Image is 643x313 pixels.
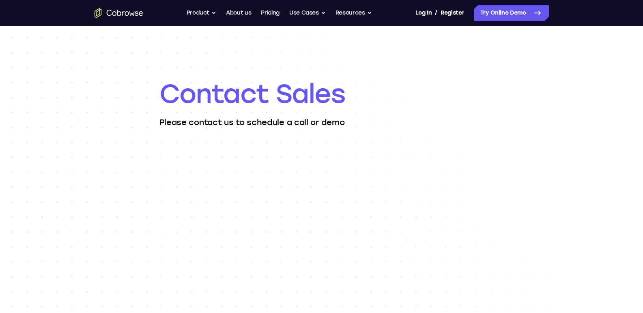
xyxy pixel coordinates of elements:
a: Pricing [261,5,280,21]
a: Register [441,5,464,21]
a: Go to the home page [95,8,143,18]
button: Use Cases [289,5,326,21]
p: Please contact us to schedule a call or demo [159,117,484,128]
a: Try Online Demo [474,5,549,21]
h1: Contact Sales [159,78,484,110]
a: Log In [415,5,432,21]
span: / [435,8,437,18]
button: Resources [335,5,372,21]
button: Product [187,5,217,21]
a: About us [226,5,251,21]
